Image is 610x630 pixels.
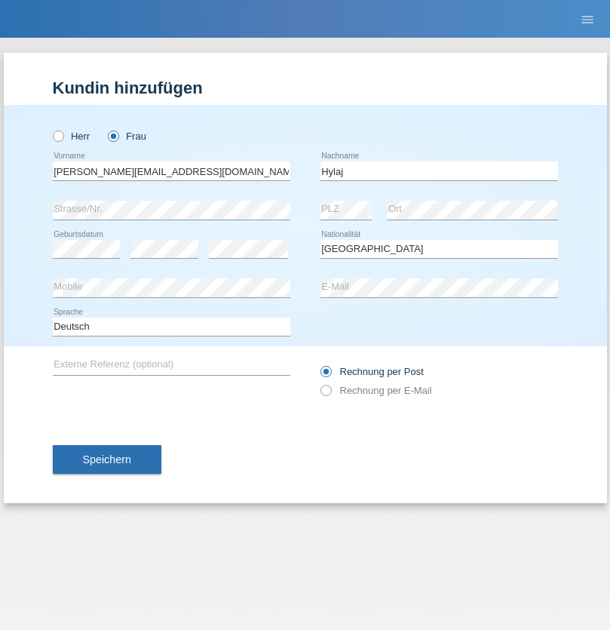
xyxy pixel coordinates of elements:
[320,385,330,404] input: Rechnung per E-Mail
[320,366,424,377] label: Rechnung per Post
[108,131,146,142] label: Frau
[572,14,602,23] a: menu
[83,453,131,466] span: Speichern
[53,131,90,142] label: Herr
[53,131,63,140] input: Herr
[320,366,330,385] input: Rechnung per Post
[320,385,432,396] label: Rechnung per E-Mail
[53,445,161,474] button: Speichern
[108,131,118,140] input: Frau
[53,78,558,97] h1: Kundin hinzufügen
[580,12,595,27] i: menu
